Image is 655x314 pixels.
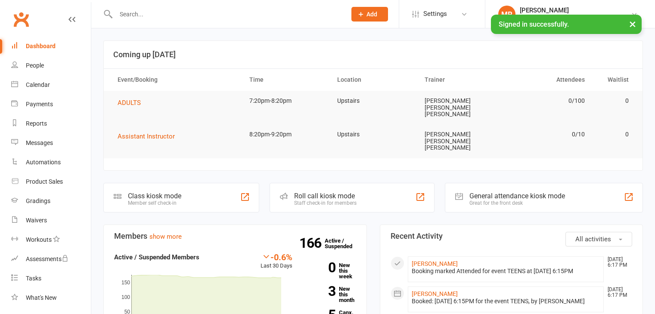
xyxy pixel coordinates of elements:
[26,43,56,49] div: Dashboard
[11,95,91,114] a: Payments
[351,7,388,22] button: Add
[329,124,417,145] td: Upstairs
[305,285,335,298] strong: 3
[412,290,458,297] a: [PERSON_NAME]
[603,257,632,268] time: [DATE] 6:17 PM
[11,114,91,133] a: Reports
[498,6,515,23] div: MR
[118,131,181,142] button: Assistant Instructor
[26,236,52,243] div: Workouts
[520,14,631,22] div: Family Self Defence [GEOGRAPHIC_DATA]
[118,99,141,107] span: ADULTS
[11,191,91,211] a: Gradings
[11,269,91,288] a: Tasks
[26,81,50,88] div: Calendar
[26,275,41,282] div: Tasks
[11,211,91,230] a: Waivers
[505,91,593,111] td: 0/100
[366,11,377,18] span: Add
[118,132,175,140] span: Assistant Instructor
[26,256,68,262] div: Assessments
[520,6,631,14] div: [PERSON_NAME]
[26,197,50,204] div: Gradings
[128,200,181,206] div: Member self check-in
[11,75,91,95] a: Calendar
[149,233,182,240] a: show more
[242,91,329,111] td: 7:20pm-8:20pm
[294,200,357,206] div: Staff check-in for members
[114,232,356,240] h3: Members
[469,200,565,206] div: Great for the front desk
[593,91,636,111] td: 0
[412,268,600,275] div: Booking marked Attended for event TEENS at [DATE] 6:15PM
[26,120,47,127] div: Reports
[391,232,633,240] h3: Recent Activity
[305,286,356,303] a: 3New this month
[128,192,181,200] div: Class kiosk mode
[11,153,91,172] a: Automations
[469,192,565,200] div: General attendance kiosk mode
[261,252,292,262] div: -0.6%
[603,287,632,298] time: [DATE] 6:17 PM
[11,288,91,308] a: What's New
[329,69,417,91] th: Location
[575,235,611,243] span: All activities
[423,4,447,24] span: Settings
[325,231,363,256] a: 166Active / Suspended
[412,260,458,267] a: [PERSON_NAME]
[26,178,63,185] div: Product Sales
[299,237,325,249] strong: 166
[499,20,569,28] span: Signed in successfully.
[294,192,357,200] div: Roll call kiosk mode
[417,124,505,158] td: [PERSON_NAME] [PERSON_NAME] [PERSON_NAME]
[505,124,593,145] td: 0/10
[11,172,91,191] a: Product Sales
[305,261,335,274] strong: 0
[26,294,57,301] div: What's New
[11,230,91,249] a: Workouts
[10,9,32,30] a: Clubworx
[26,139,53,146] div: Messages
[11,37,91,56] a: Dashboard
[593,69,636,91] th: Waitlist
[242,124,329,145] td: 8:20pm-9:20pm
[113,8,340,20] input: Search...
[114,253,199,261] strong: Active / Suspended Members
[11,56,91,75] a: People
[26,159,61,166] div: Automations
[118,98,147,108] button: ADULTS
[505,69,593,91] th: Attendees
[261,252,292,271] div: Last 30 Days
[26,217,47,224] div: Waivers
[11,249,91,269] a: Assessments
[110,69,242,91] th: Event/Booking
[26,101,53,108] div: Payments
[417,69,505,91] th: Trainer
[113,50,633,59] h3: Coming up [DATE]
[242,69,329,91] th: Time
[417,91,505,124] td: [PERSON_NAME] [PERSON_NAME] [PERSON_NAME]
[11,133,91,153] a: Messages
[305,262,356,279] a: 0New this week
[412,298,600,305] div: Booked: [DATE] 6:15PM for the event TEENS, by [PERSON_NAME]
[625,15,640,33] button: ×
[565,232,632,246] button: All activities
[26,62,44,69] div: People
[593,124,636,145] td: 0
[329,91,417,111] td: Upstairs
